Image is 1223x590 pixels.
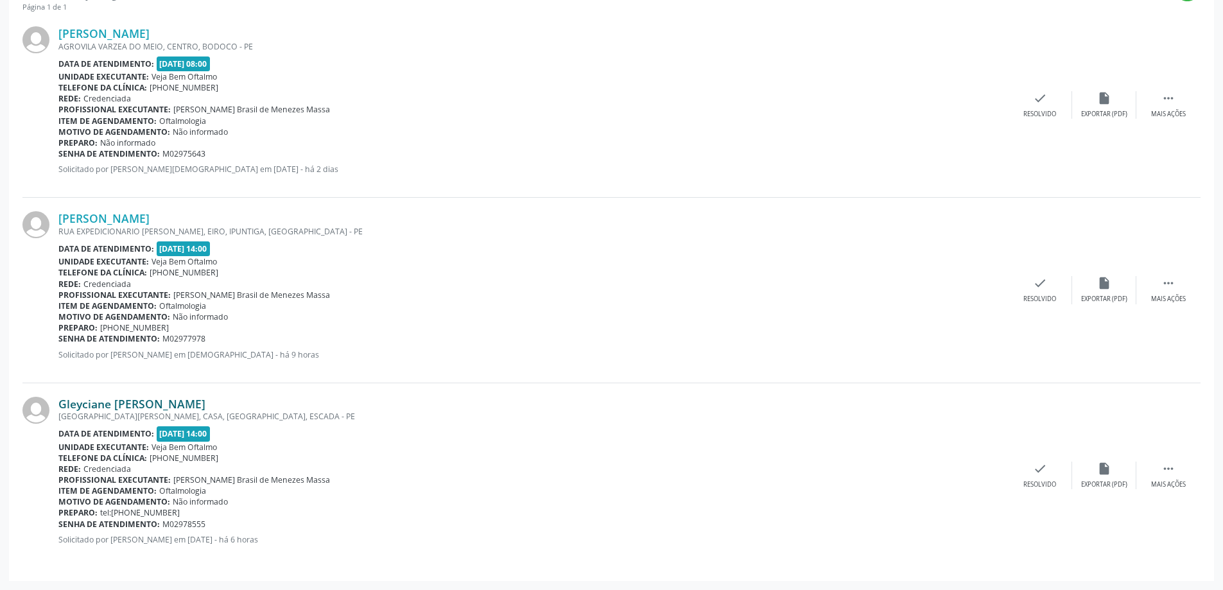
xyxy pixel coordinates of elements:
span: Não informado [100,137,155,148]
b: Profissional executante: [58,104,171,115]
span: M02977978 [162,333,205,344]
b: Item de agendamento: [58,116,157,126]
div: AGROVILA VARZEA DO MEIO, CENTRO, BODOCO - PE [58,41,1008,52]
span: [PHONE_NUMBER] [150,453,218,464]
div: Exportar (PDF) [1081,110,1127,119]
b: Preparo: [58,507,98,518]
span: [PHONE_NUMBER] [150,267,218,278]
b: Senha de atendimento: [58,333,160,344]
span: Veja Bem Oftalmo [152,256,217,267]
span: [DATE] 14:00 [157,426,211,441]
span: Veja Bem Oftalmo [152,71,217,82]
b: Data de atendimento: [58,58,154,69]
div: Resolvido [1023,110,1056,119]
p: Solicitado por [PERSON_NAME] em [DEMOGRAPHIC_DATA] - há 9 horas [58,349,1008,360]
b: Profissional executante: [58,290,171,300]
div: Resolvido [1023,295,1056,304]
span: [PERSON_NAME] Brasil de Menezes Massa [173,474,330,485]
img: img [22,211,49,238]
a: [PERSON_NAME] [58,211,150,225]
b: Motivo de agendamento: [58,496,170,507]
div: Exportar (PDF) [1081,480,1127,489]
img: img [22,26,49,53]
span: [DATE] 14:00 [157,241,211,256]
b: Telefone da clínica: [58,82,147,93]
p: Solicitado por [PERSON_NAME] em [DATE] - há 6 horas [58,534,1008,545]
a: Gleyciane [PERSON_NAME] [58,397,205,411]
b: Data de atendimento: [58,243,154,254]
span: [PERSON_NAME] Brasil de Menezes Massa [173,104,330,115]
i: check [1033,276,1047,290]
span: Oftalmologia [159,116,206,126]
span: Oftalmologia [159,300,206,311]
b: Telefone da clínica: [58,267,147,278]
b: Profissional executante: [58,474,171,485]
b: Telefone da clínica: [58,453,147,464]
b: Motivo de agendamento: [58,126,170,137]
i:  [1161,462,1175,476]
div: Mais ações [1151,295,1186,304]
div: Mais ações [1151,110,1186,119]
a: [PERSON_NAME] [58,26,150,40]
div: Resolvido [1023,480,1056,489]
b: Preparo: [58,322,98,333]
i:  [1161,276,1175,290]
span: M02978555 [162,519,205,530]
i: insert_drive_file [1097,91,1111,105]
span: [DATE] 08:00 [157,56,211,71]
b: Unidade executante: [58,442,149,453]
span: Não informado [173,311,228,322]
b: Motivo de agendamento: [58,311,170,322]
b: Item de agendamento: [58,485,157,496]
i: check [1033,91,1047,105]
div: RUA EXPEDICIONARIO [PERSON_NAME], EIRO, IPUNTIGA, [GEOGRAPHIC_DATA] - PE [58,226,1008,237]
b: Senha de atendimento: [58,148,160,159]
b: Rede: [58,93,81,104]
b: Senha de atendimento: [58,519,160,530]
span: Não informado [173,126,228,137]
span: tel:[PHONE_NUMBER] [100,507,180,518]
span: Credenciada [83,464,131,474]
div: Mais ações [1151,480,1186,489]
span: Credenciada [83,93,131,104]
span: [PERSON_NAME] Brasil de Menezes Massa [173,290,330,300]
i: check [1033,462,1047,476]
b: Rede: [58,279,81,290]
b: Item de agendamento: [58,300,157,311]
span: Não informado [173,496,228,507]
span: [PHONE_NUMBER] [150,82,218,93]
span: M02975643 [162,148,205,159]
i:  [1161,91,1175,105]
b: Data de atendimento: [58,428,154,439]
i: insert_drive_file [1097,276,1111,290]
div: [GEOGRAPHIC_DATA][PERSON_NAME], CASA, [GEOGRAPHIC_DATA], ESCADA - PE [58,411,1008,422]
b: Unidade executante: [58,256,149,267]
img: img [22,397,49,424]
b: Rede: [58,464,81,474]
i: insert_drive_file [1097,462,1111,476]
p: Solicitado por [PERSON_NAME][DEMOGRAPHIC_DATA] em [DATE] - há 2 dias [58,164,1008,175]
span: Credenciada [83,279,131,290]
span: [PHONE_NUMBER] [100,322,169,333]
div: Exportar (PDF) [1081,295,1127,304]
b: Unidade executante: [58,71,149,82]
span: Oftalmologia [159,485,206,496]
b: Preparo: [58,137,98,148]
span: Veja Bem Oftalmo [152,442,217,453]
div: Página 1 de 1 [22,2,154,13]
